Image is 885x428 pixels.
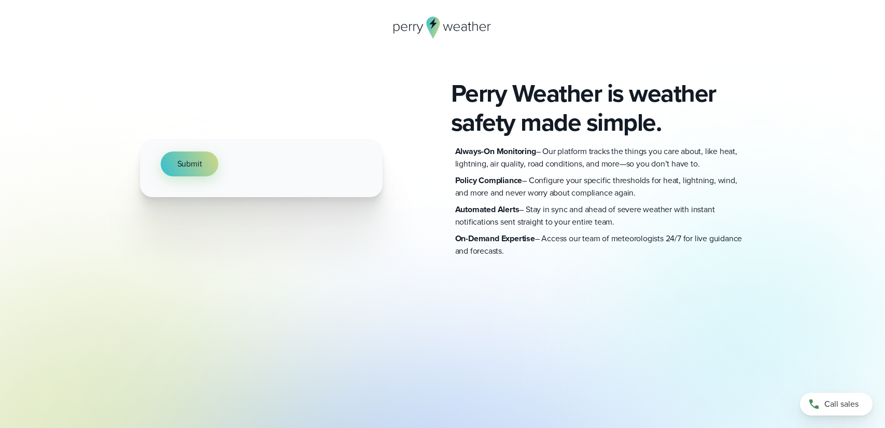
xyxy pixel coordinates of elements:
[455,232,535,244] strong: On-Demand Expertise
[455,174,523,186] strong: Policy Compliance
[455,174,746,199] p: – Configure your specific thresholds for heat, lightning, wind, and more and never worry about co...
[177,158,202,170] span: Submit
[455,145,536,157] strong: Always-On Monitoring
[800,393,873,416] a: Call sales
[824,398,859,410] span: Call sales
[455,145,746,170] p: – Our platform tracks the things you care about, like heat, lightning, air quality, road conditio...
[455,203,746,228] p: – Stay in sync and ahead of severe weather with instant notifications sent straight to your entir...
[455,232,746,257] p: – Access our team of meteorologists 24/7 for live guidance and forecasts.
[161,151,219,176] button: Submit
[451,79,746,137] h2: Perry Weather is weather safety made simple.
[455,203,519,215] strong: Automated Alerts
